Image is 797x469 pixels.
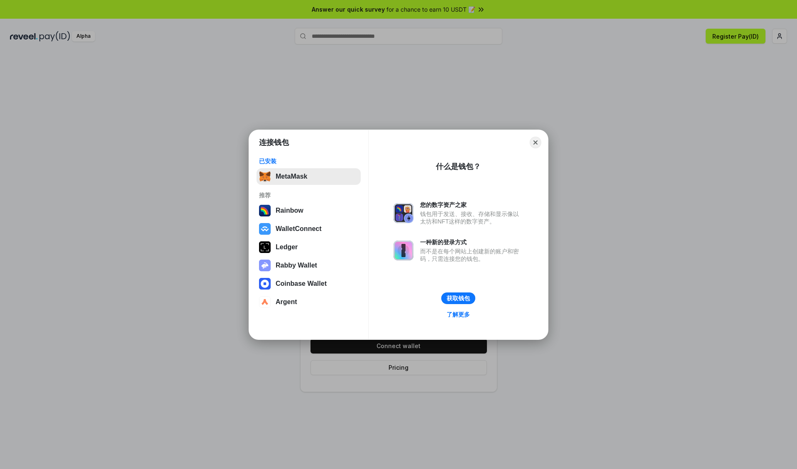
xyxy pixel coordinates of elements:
[276,298,297,306] div: Argent
[276,173,307,180] div: MetaMask
[530,137,541,148] button: Close
[257,239,361,255] button: Ledger
[394,203,413,223] img: svg+xml,%3Csvg%20xmlns%3D%22http%3A%2F%2Fwww.w3.org%2F2000%2Fsvg%22%20fill%3D%22none%22%20viewBox...
[420,238,523,246] div: 一种新的登录方式
[447,295,470,302] div: 获取钱包
[420,210,523,225] div: 钱包用于发送、接收、存储和显示像以太坊和NFT这样的数字资产。
[442,309,475,320] a: 了解更多
[259,205,271,216] img: svg+xml,%3Csvg%20width%3D%22120%22%20height%3D%22120%22%20viewBox%3D%220%200%20120%20120%22%20fil...
[259,241,271,253] img: svg+xml,%3Csvg%20xmlns%3D%22http%3A%2F%2Fwww.w3.org%2F2000%2Fsvg%22%20width%3D%2228%22%20height%3...
[447,311,470,318] div: 了解更多
[420,248,523,263] div: 而不是在每个网站上创建新的账户和密码，只需连接您的钱包。
[420,201,523,209] div: 您的数字资产之家
[259,223,271,235] img: svg+xml,%3Csvg%20width%3D%2228%22%20height%3D%2228%22%20viewBox%3D%220%200%2028%2028%22%20fill%3D...
[276,280,327,287] div: Coinbase Wallet
[276,225,322,233] div: WalletConnect
[257,294,361,310] button: Argent
[257,168,361,185] button: MetaMask
[441,292,475,304] button: 获取钱包
[259,157,358,165] div: 已安装
[257,257,361,274] button: Rabby Wallet
[259,138,289,147] h1: 连接钱包
[257,275,361,292] button: Coinbase Wallet
[259,192,358,199] div: 推荐
[259,260,271,271] img: svg+xml,%3Csvg%20xmlns%3D%22http%3A%2F%2Fwww.w3.org%2F2000%2Fsvg%22%20fill%3D%22none%22%20viewBox...
[394,241,413,260] img: svg+xml,%3Csvg%20xmlns%3D%22http%3A%2F%2Fwww.w3.org%2F2000%2Fsvg%22%20fill%3D%22none%22%20viewBox...
[259,296,271,308] img: svg+xml,%3Csvg%20width%3D%2228%22%20height%3D%2228%22%20viewBox%3D%220%200%2028%2028%22%20fill%3D...
[259,278,271,290] img: svg+xml,%3Csvg%20width%3D%2228%22%20height%3D%2228%22%20viewBox%3D%220%200%2028%2028%22%20fill%3D...
[257,221,361,237] button: WalletConnect
[257,202,361,219] button: Rainbow
[276,243,298,251] div: Ledger
[276,262,317,269] div: Rabby Wallet
[276,207,303,214] div: Rainbow
[436,162,481,172] div: 什么是钱包？
[259,171,271,182] img: svg+xml,%3Csvg%20fill%3D%22none%22%20height%3D%2233%22%20viewBox%3D%220%200%2035%2033%22%20width%...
